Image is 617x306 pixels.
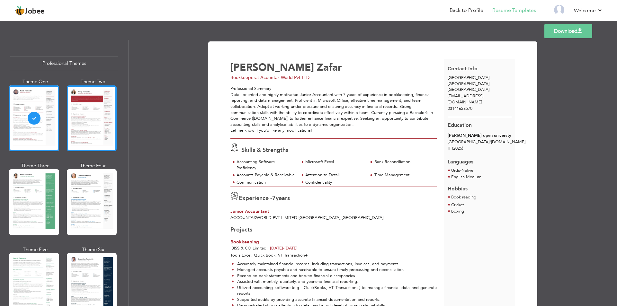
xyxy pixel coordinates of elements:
li: Managed accounts payable and receivable to ensure timely processing and reconciliation. [232,267,437,273]
li: Accurately maintained financial records, including transactions, invoices, and payments. [232,261,437,267]
span: AccountaxWorld Pvt Limited [230,215,297,221]
img: jobee.io [14,5,25,16]
div: Accounting Software Proficiency [237,159,295,171]
span: - [297,215,299,221]
span: [GEOGRAPHIC_DATA] [448,87,489,92]
div: Professional Summary Detail-oriented and highly motivated Junior Accountant with 7 years of exper... [230,86,437,134]
span: (2025) [452,145,463,151]
span: - [460,168,461,173]
span: English [451,174,465,180]
span: Languages [448,153,473,166]
div: Communication [237,179,295,186]
img: Profile Img [554,5,564,15]
div: Theme One [10,78,60,85]
div: [GEOGRAPHIC_DATA] [444,75,515,93]
div: Theme Three [10,162,60,169]
span: IBISS & CO Limited [230,245,266,251]
div: Microsoft Excel [305,159,364,165]
div: Professional Themes [10,57,118,70]
li: Reconciled bank statements and tracked financial discrepancies. [232,273,437,279]
div: Attention to Detail [305,172,364,178]
a: Resume Templates [492,7,536,14]
span: 7 [272,194,276,202]
a: Download [544,24,592,38]
span: IT [448,145,451,151]
span: 03141628570 [448,106,472,111]
a: Welcome [574,7,603,14]
div: [PERSON_NAME] open universty [448,133,512,139]
span: [GEOGRAPHIC_DATA] [DOMAIN_NAME] [448,139,525,145]
label: years [272,194,290,203]
span: Zafar [317,61,342,74]
span: Education [448,122,472,129]
span: Experience - [239,194,272,202]
span: Jobee [25,8,45,15]
span: Contact Info [448,65,478,72]
span: [DATE] [DATE] [270,245,298,251]
span: / [489,139,491,145]
span: [GEOGRAPHIC_DATA] [448,75,489,81]
span: - [283,245,284,251]
div: Confidentiality [305,179,364,186]
span: [GEOGRAPHIC_DATA] [299,215,340,221]
div: Theme Six [68,246,118,253]
span: Urdu [451,168,460,173]
a: Back to Profile [450,7,483,14]
span: Skills & Strengths [241,146,288,154]
span: [GEOGRAPHIC_DATA] [342,215,383,221]
li: Utilized accounting software (e.g., QuickBooks, VT Transaction+) to manage financial data and gen... [232,285,437,297]
span: Excel, Quick Book, VT Transaction+ [242,252,308,258]
span: Projects [230,226,252,234]
li: Supported audits by providing accurate financial documentation and reports. [232,297,437,303]
div: Bank Reconciliation [374,159,433,165]
span: Bookkeeping [230,239,259,245]
span: | [268,245,269,251]
a: Jobee [14,5,45,16]
div: Accounts Payable & Receivable [237,172,295,178]
span: Book reading [451,194,476,200]
span: boxing [451,208,464,214]
span: , [489,75,491,81]
div: Theme Four [68,162,118,169]
div: Theme Five [10,246,60,253]
span: - [465,174,466,180]
span: [EMAIL_ADDRESS][DOMAIN_NAME] [448,93,483,105]
span: Cricket [451,202,464,208]
span: at Acountax World Pvt LTD [255,74,309,81]
span: , [340,215,342,221]
span: Tools: [230,252,242,258]
li: Assisted with monthly, quarterly, and year-end financial reporting. [232,279,437,285]
span: Hobbies [448,185,468,192]
div: Time Management [374,172,433,178]
li: Medium [451,174,481,180]
span: Bookkeeper [230,74,255,81]
li: Native [451,168,473,174]
div: Theme Two [68,78,118,85]
span: Junior Accountant [230,208,269,214]
span: [PERSON_NAME] [230,61,314,74]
